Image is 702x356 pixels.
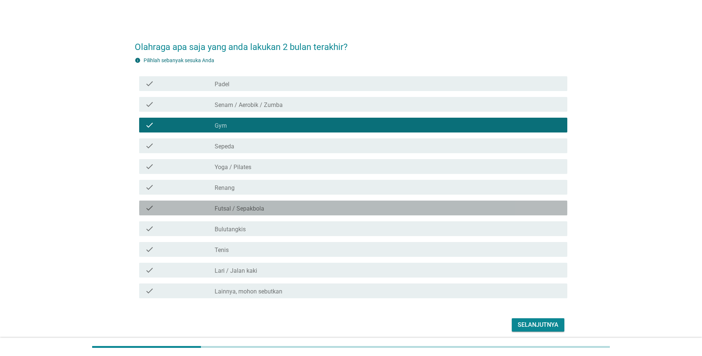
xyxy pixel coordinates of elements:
i: check [145,121,154,130]
label: Yoga / Pilates [215,164,251,171]
label: Futsal / Sepakbola [215,205,264,212]
i: check [145,286,154,295]
label: Lainnya, mohon sebutkan [215,288,282,295]
label: Renang [215,184,235,192]
i: check [145,245,154,254]
i: check [145,266,154,275]
i: check [145,100,154,109]
i: check [145,162,154,171]
label: Senam / Aerobik / Zumba [215,101,283,109]
i: check [145,183,154,192]
h2: Olahraga apa saja yang anda lakukan 2 bulan terakhir? [135,33,567,54]
button: Selanjutnya [512,318,564,332]
label: Tenis [215,246,229,254]
label: Lari / Jalan kaki [215,267,257,275]
i: info [135,57,141,63]
i: check [145,79,154,88]
label: Sepeda [215,143,234,150]
div: Selanjutnya [518,320,558,329]
label: Gym [215,122,227,130]
label: Padel [215,81,229,88]
i: check [145,141,154,150]
i: check [145,224,154,233]
label: Pilihlah sebanyak sesuka Anda [144,57,214,63]
i: check [145,204,154,212]
label: Bulutangkis [215,226,246,233]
